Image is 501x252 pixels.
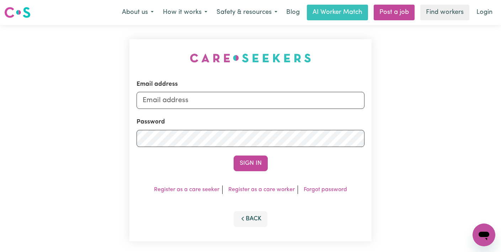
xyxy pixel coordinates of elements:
a: Register as a care seeker [154,187,219,193]
button: Sign In [234,156,268,171]
a: Register as a care worker [228,187,295,193]
a: Login [472,5,497,20]
img: Careseekers logo [4,6,31,19]
input: Email address [137,92,364,109]
iframe: Button to launch messaging window [473,224,495,246]
button: Back [234,211,268,227]
button: How it works [158,5,212,20]
button: About us [117,5,158,20]
label: Email address [137,80,178,89]
a: Post a job [374,5,415,20]
a: Careseekers logo [4,4,31,21]
label: Password [137,117,165,127]
a: Blog [282,5,304,20]
a: Find workers [420,5,469,20]
a: AI Worker Match [307,5,368,20]
a: Forgot password [304,187,347,193]
button: Safety & resources [212,5,282,20]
